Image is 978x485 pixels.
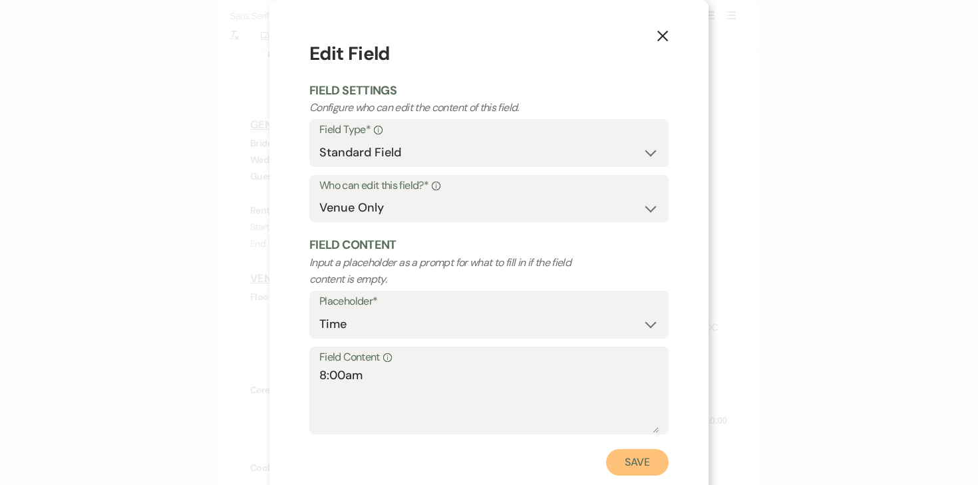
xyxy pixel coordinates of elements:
[309,99,597,116] p: Configure who can edit the content of this field.
[319,176,659,196] label: Who can edit this field?*
[606,449,669,476] button: Save
[319,292,659,311] label: Placeholder*
[319,348,659,367] label: Field Content
[309,237,669,253] h2: Field Content
[319,367,659,433] textarea: 8:00am
[309,254,597,288] p: Input a placeholder as a prompt for what to fill in if the field content is empty.
[309,82,669,99] h2: Field Settings
[309,40,669,68] h1: Edit Field
[319,120,659,140] label: Field Type*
